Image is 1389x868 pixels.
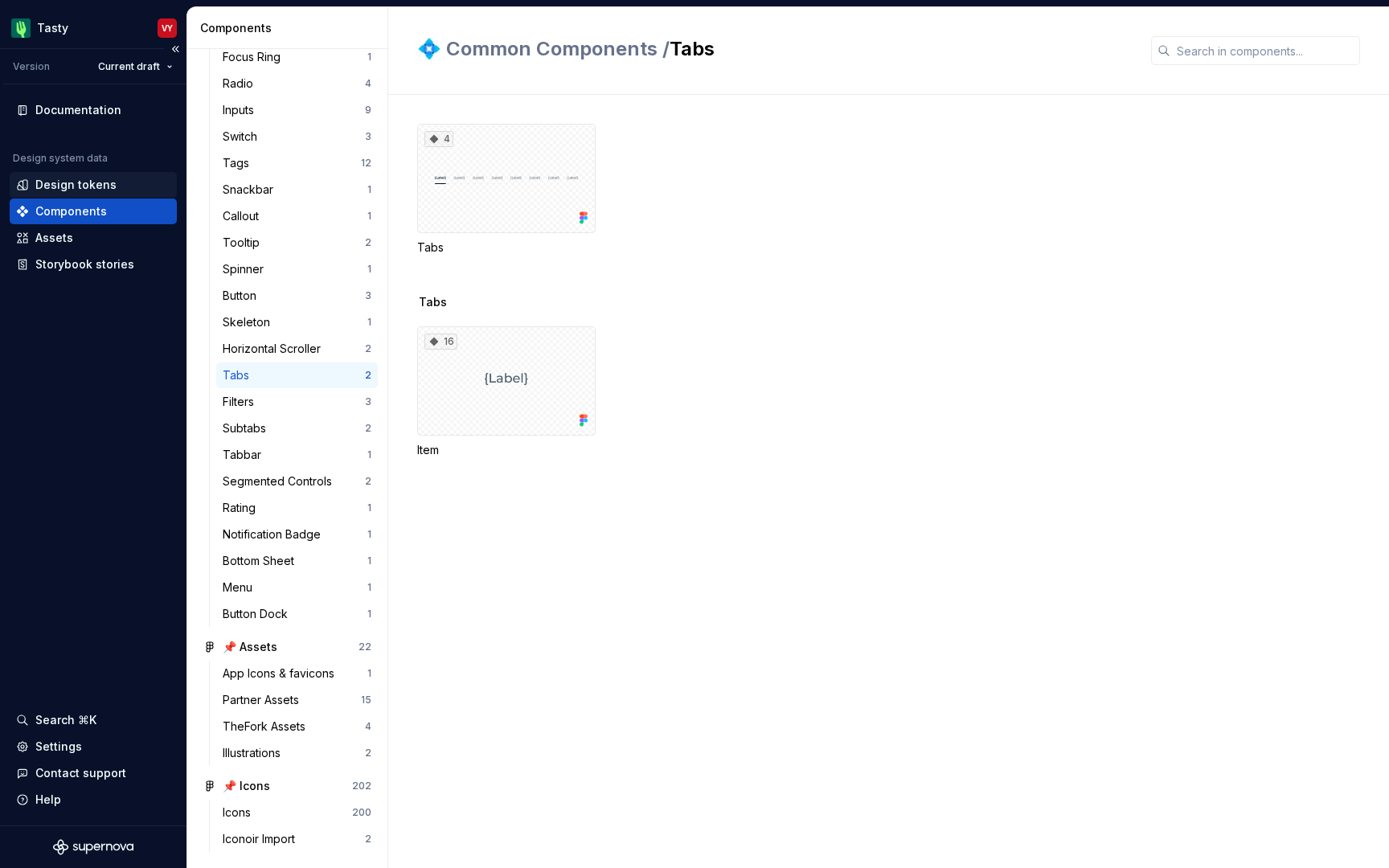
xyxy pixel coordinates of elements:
a: Design tokens [10,172,177,198]
div: Tabs [223,367,256,383]
div: Illustrations [223,745,287,761]
div: 9 [365,104,371,117]
a: 📌 Icons202 [197,773,378,799]
div: Components [200,20,381,36]
div: Inputs [223,102,260,118]
div: Spinner [223,261,270,277]
div: 4 [365,720,371,733]
div: Settings [35,739,82,755]
div: Filters [223,394,260,410]
div: 1 [367,448,371,461]
div: 2 [365,236,371,249]
div: 202 [352,780,371,792]
a: Filters3 [216,389,378,415]
div: VY [162,22,173,35]
div: 1 [367,316,371,329]
div: Item [417,442,596,458]
div: 1 [367,210,371,223]
div: Tasty [37,20,68,36]
div: Components [35,203,107,219]
div: Partner Assets [223,692,305,708]
div: 2 [365,833,371,845]
div: 2 [365,369,371,382]
div: 1 [367,528,371,541]
a: Switch3 [216,124,378,149]
div: Subtabs [223,420,272,436]
div: 3 [365,130,371,143]
button: Search ⌘K [10,707,177,733]
input: Search in components... [1170,36,1360,65]
div: Tabs [417,240,596,256]
div: 16Item [417,326,596,458]
a: Focus Ring1 [216,44,378,70]
a: Icons200 [216,800,378,825]
a: Illustrations2 [216,740,378,766]
a: Segmented Controls2 [216,469,378,494]
div: 4 [424,131,453,147]
div: 1 [367,581,371,594]
div: Notification Badge [223,526,327,542]
div: 2 [365,747,371,759]
a: Horizontal Scroller2 [216,336,378,362]
a: Settings [10,734,177,759]
div: Button [223,288,263,304]
button: TastyVY [3,10,183,45]
div: 4Tabs [417,124,596,256]
a: TheFork Assets4 [216,714,378,739]
div: Tags [223,155,256,171]
div: Assets [35,230,73,246]
div: Tooltip [223,235,266,251]
a: Tooltip2 [216,230,378,256]
a: Skeleton1 [216,309,378,335]
div: App Icons & favicons [223,665,341,682]
a: Button3 [216,283,378,309]
div: Tabbar [223,447,268,463]
div: Iconoir Import [223,831,301,847]
div: 12 [361,157,371,170]
a: Tags12 [216,150,378,176]
a: Spinner1 [216,256,378,282]
div: Documentation [35,102,121,118]
div: Horizontal Scroller [223,341,327,357]
span: Current draft [98,60,160,73]
div: 2 [365,342,371,355]
span: Tabs [419,294,447,310]
a: Supernova Logo [53,839,133,855]
div: 1 [367,263,371,276]
div: Focus Ring [223,49,287,65]
div: 📌 Icons [223,778,270,794]
a: Radio4 [216,71,378,96]
div: Segmented Controls [223,473,338,489]
div: 1 [367,502,371,514]
a: Rating1 [216,495,378,521]
a: Callout1 [216,203,378,229]
img: 5a785b6b-c473-494b-9ba3-bffaf73304c7.png [11,18,31,38]
div: 200 [352,806,371,819]
div: 16 [424,334,457,350]
a: Documentation [10,97,177,123]
div: Design tokens [35,177,117,193]
div: Help [35,792,61,808]
div: Version [13,60,50,73]
button: Contact support [10,760,177,786]
a: Partner Assets15 [216,687,378,713]
button: Collapse sidebar [164,38,186,60]
div: Menu [223,579,259,596]
div: 4 [365,77,371,90]
div: Snackbar [223,182,280,198]
button: Current draft [91,55,180,78]
div: Radio [223,76,260,92]
div: Bottom Sheet [223,553,301,569]
div: 1 [367,555,371,567]
button: Help [10,787,177,813]
a: Button Dock1 [216,601,378,627]
a: Tabbar1 [216,442,378,468]
div: 15 [361,694,371,706]
div: TheFork Assets [223,719,312,735]
div: 1 [367,51,371,63]
a: 📌 Assets22 [197,634,378,660]
a: Tabs2 [216,362,378,388]
div: 22 [359,641,371,653]
a: Components [10,199,177,224]
div: 📌 Assets [223,639,277,655]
